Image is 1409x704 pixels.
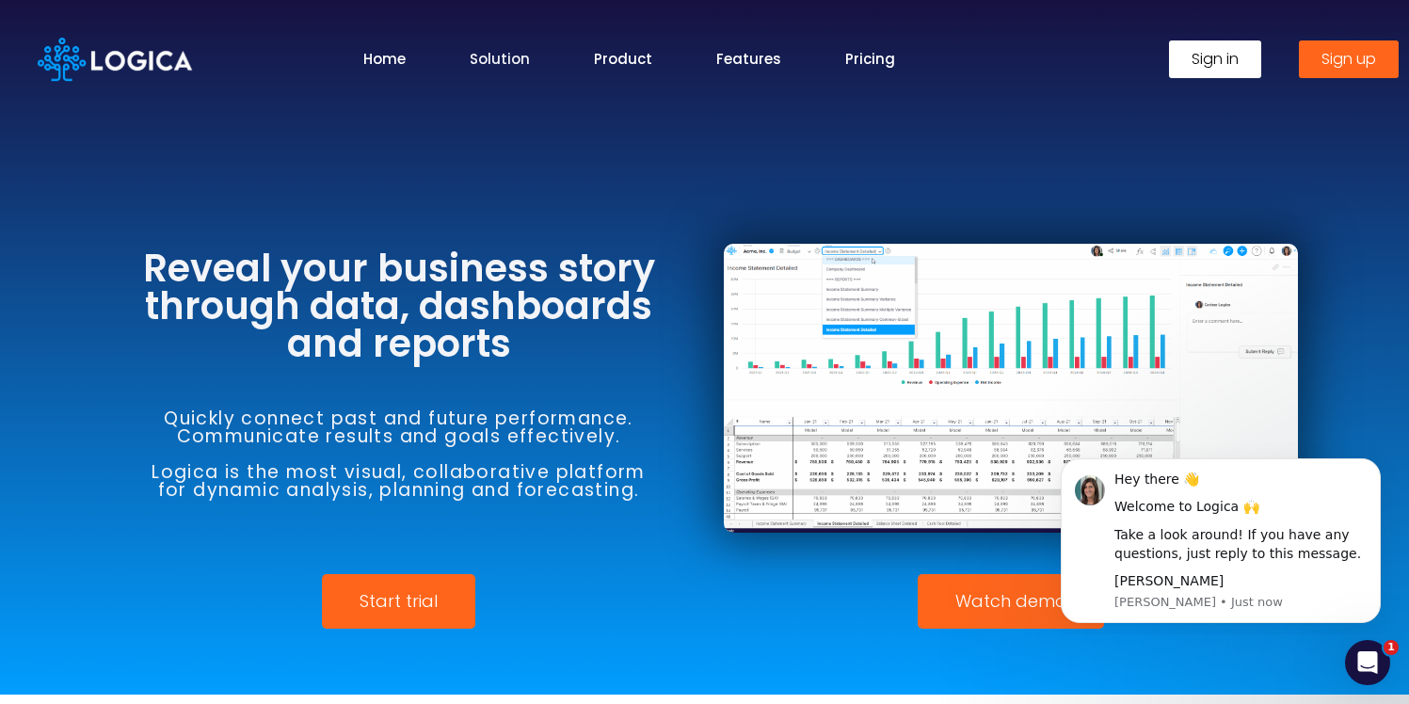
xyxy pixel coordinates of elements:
[594,48,652,70] a: Product
[1345,640,1390,685] iframe: Intercom live chat
[955,593,1066,610] span: Watch demo
[1033,441,1409,634] iframe: Intercom notifications message
[360,593,438,610] span: Start trial
[1192,52,1239,67] span: Sign in
[918,574,1104,629] a: Watch demo
[845,48,895,70] a: Pricing
[1321,52,1376,67] span: Sign up
[716,48,781,70] a: Features
[1169,40,1261,78] a: Sign in
[1384,640,1399,655] span: 1
[322,574,475,629] a: Start trial
[112,249,686,362] h3: Reveal your business story through data, dashboards and reports
[1299,40,1399,78] a: Sign up
[38,47,191,69] a: Logica
[470,48,530,70] a: Solution
[112,409,686,499] h6: Quickly connect past and future performance. Communicate results and goals effectively. Logica is...
[38,38,191,81] img: Logica
[363,48,406,70] a: Home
